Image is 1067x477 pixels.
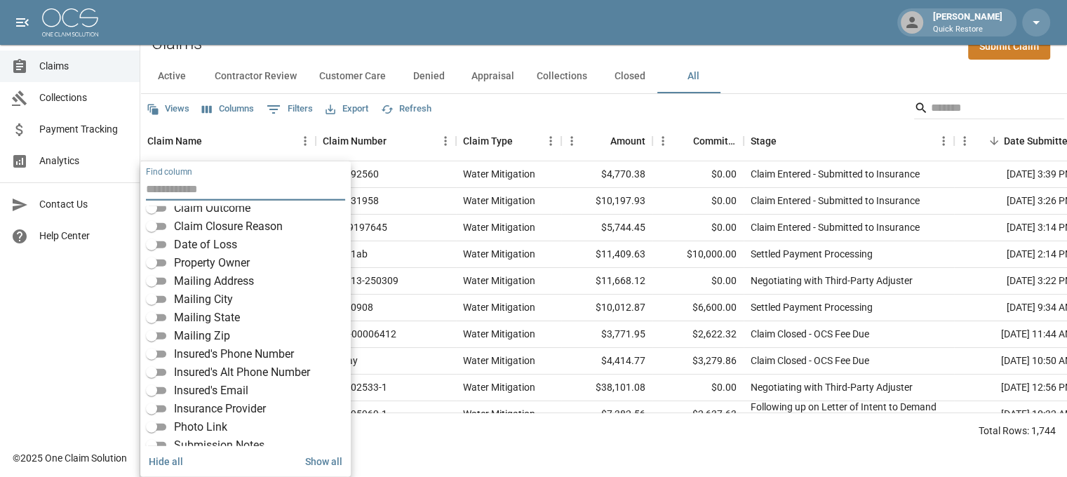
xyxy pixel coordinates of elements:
[202,131,222,151] button: Sort
[652,188,744,215] div: $0.00
[652,321,744,348] div: $2,622.32
[203,60,308,93] button: Contractor Review
[174,255,250,271] span: Property Owner
[322,98,372,120] button: Export
[295,130,316,152] button: Menu
[561,241,652,268] div: $11,409.63
[652,375,744,401] div: $0.00
[463,167,535,181] div: Water Mitigation
[751,300,873,314] div: Settled Payment Processing
[561,188,652,215] div: $10,197.93
[39,229,128,243] span: Help Center
[751,354,869,368] div: Claim Closed - OCS Fee Due
[561,401,652,428] div: $7,382.56
[42,8,98,36] img: ocs-logo-white-transparent.png
[561,121,652,161] div: Amount
[174,401,266,417] span: Insurance Provider
[751,194,920,208] div: Claim Entered - Submitted to Insurance
[323,121,387,161] div: Claim Number
[751,327,869,341] div: Claim Closed - OCS Fee Due
[263,98,316,121] button: Show filters
[751,380,913,394] div: Negotiating with Third-Party Adjuster
[143,98,193,120] button: Views
[140,60,203,93] button: Active
[933,24,1002,36] p: Quick Restore
[323,380,387,394] div: 5037902533-1
[652,268,744,295] div: $0.00
[561,130,582,152] button: Menu
[751,167,920,181] div: Claim Entered - Submitted to Insurance
[300,448,348,474] button: Show all
[561,268,652,295] div: $11,668.12
[174,200,250,217] span: Claim Outcome
[561,161,652,188] div: $4,770.38
[463,407,535,421] div: Water Mitigation
[927,10,1008,35] div: [PERSON_NAME]
[147,121,202,161] div: Claim Name
[751,247,873,261] div: Settled Payment Processing
[513,131,532,151] button: Sort
[323,274,398,288] div: 1540813-250309
[463,354,535,368] div: Water Mitigation
[463,220,535,234] div: Water Mitigation
[323,167,379,181] div: 0802992560
[140,121,316,161] div: Claim Name
[308,60,397,93] button: Customer Care
[598,60,662,93] button: Closed
[744,121,954,161] div: Stage
[143,448,189,474] button: Hide all
[39,197,128,212] span: Contact Us
[146,166,192,177] label: Find column
[591,131,610,151] button: Sort
[140,60,1067,93] div: dynamic tabs
[968,34,1050,60] a: Submit Claim
[174,419,227,436] span: Photo Link
[463,121,513,161] div: Claim Type
[561,321,652,348] div: $3,771.95
[323,327,396,341] div: AZHO-00006412
[8,8,36,36] button: open drawer
[540,130,561,152] button: Menu
[39,59,128,74] span: Claims
[316,121,456,161] div: Claim Number
[751,274,913,288] div: Negotiating with Third-Party Adjuster
[652,130,673,152] button: Menu
[954,130,975,152] button: Menu
[652,161,744,188] div: $0.00
[463,194,535,208] div: Water Mitigation
[463,274,535,288] div: Water Mitigation
[174,309,240,326] span: Mailing State
[561,215,652,241] div: $5,744.45
[140,161,351,477] div: Select columns
[751,220,920,234] div: Claim Entered - Submitted to Insurance
[662,60,725,93] button: All
[456,121,561,161] div: Claim Type
[397,60,460,93] button: Denied
[561,348,652,375] div: $4,414.77
[199,98,257,120] button: Select columns
[174,364,310,381] span: Insured's Alt Phone Number
[463,327,535,341] div: Water Mitigation
[652,401,744,428] div: $2,637.63
[174,382,248,399] span: Insured's Email
[525,60,598,93] button: Collections
[323,407,387,421] div: 5037995969-1
[914,97,1064,122] div: Search
[693,121,737,161] div: Committed Amount
[387,131,406,151] button: Sort
[435,130,456,152] button: Menu
[174,218,283,235] span: Claim Closure Reason
[174,273,254,290] span: Mailing Address
[652,215,744,241] div: $0.00
[39,154,128,168] span: Analytics
[984,131,1004,151] button: Sort
[174,291,233,308] span: Mailing City
[673,131,693,151] button: Sort
[39,122,128,137] span: Payment Tracking
[652,348,744,375] div: $3,279.86
[561,295,652,321] div: $10,012.87
[777,131,796,151] button: Sort
[751,121,777,161] div: Stage
[652,295,744,321] div: $6,600.00
[652,241,744,268] div: $10,000.00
